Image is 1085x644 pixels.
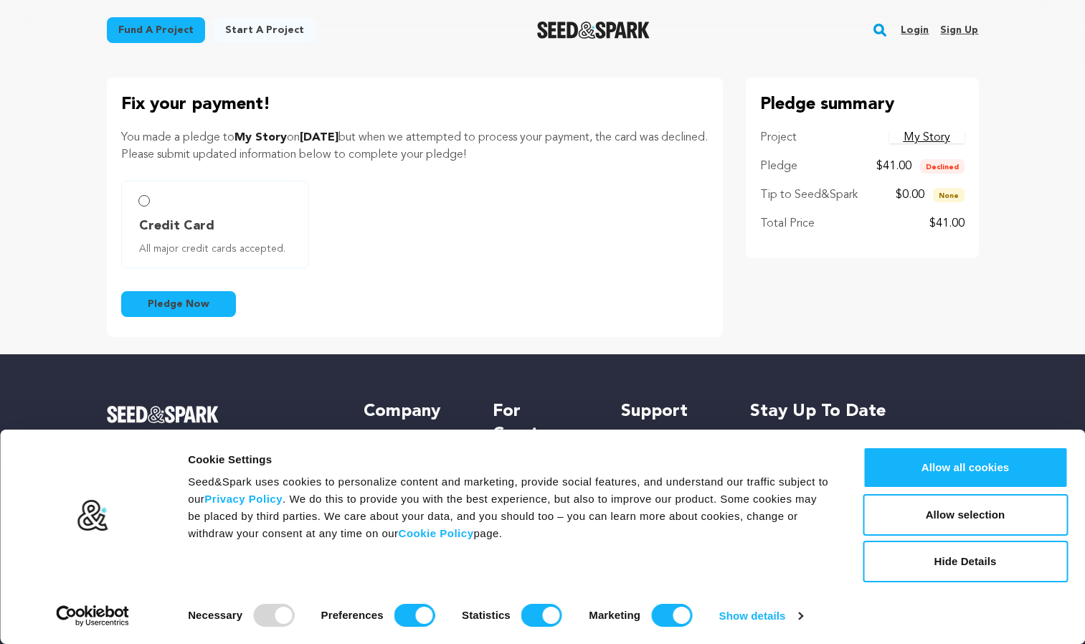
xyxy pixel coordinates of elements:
[920,159,965,174] span: Declined
[300,132,338,143] span: [DATE]
[750,400,979,423] h5: Stay up to date
[889,132,965,143] a: My Story
[760,158,797,175] p: Pledge
[214,17,316,43] a: Start a project
[30,605,156,627] a: Usercentrics Cookiebot - opens in a new window
[760,92,965,118] p: Pledge summary
[462,609,511,621] strong: Statistics
[188,473,830,542] div: Seed&Spark uses cookies to personalize content and marketing, provide social features, and unders...
[139,242,297,256] span: All major credit cards accepted.
[940,19,978,42] a: Sign up
[933,188,965,202] span: None
[863,541,1068,582] button: Hide Details
[901,19,929,42] a: Login
[537,22,650,39] img: Seed&Spark Logo Dark Mode
[187,598,188,599] legend: Consent Selection
[77,499,109,532] img: logo
[621,400,721,423] h5: Support
[493,400,592,446] h5: For Creators
[121,291,236,317] button: Pledge Now
[148,297,209,311] span: Pledge Now
[121,129,709,164] p: You made a pledge to on but when we attempted to process your payment, the card was declined. Ple...
[234,132,287,143] span: My Story
[589,609,640,621] strong: Marketing
[107,406,336,423] a: Seed&Spark Homepage
[760,215,815,232] p: Total Price
[121,92,709,118] p: Fix your payment!
[863,494,1068,536] button: Allow selection
[760,186,858,204] p: Tip to Seed&Spark
[364,400,463,423] h5: Company
[139,216,214,236] span: Credit Card
[188,609,242,621] strong: Necessary
[896,189,924,201] span: $0.00
[760,129,797,146] p: Project
[321,609,384,621] strong: Preferences
[863,447,1068,488] button: Allow all cookies
[107,17,205,43] a: Fund a project
[537,22,650,39] a: Seed&Spark Homepage
[107,406,219,423] img: Seed&Spark Logo
[929,215,965,232] p: $41.00
[399,527,474,539] a: Cookie Policy
[719,605,802,627] a: Show details
[188,451,830,468] div: Cookie Settings
[876,161,911,172] span: $41.00
[204,493,283,505] a: Privacy Policy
